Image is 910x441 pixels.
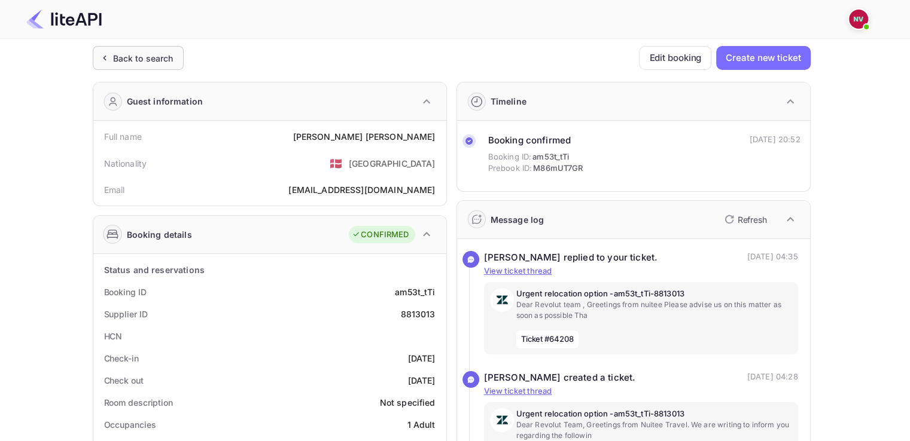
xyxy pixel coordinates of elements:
[395,286,435,298] div: am53t_tTi
[408,374,436,387] div: [DATE]
[716,46,810,70] button: Create new ticket
[747,371,798,385] p: [DATE] 04:28
[484,371,636,385] div: [PERSON_NAME] created a ticket.
[104,264,205,276] div: Status and reservations
[104,374,144,387] div: Check out
[104,352,139,365] div: Check-in
[750,134,801,146] div: [DATE] 20:52
[488,134,583,148] div: Booking confirmed
[491,95,526,108] div: Timeline
[849,10,868,29] img: Nicholas Valbusa
[484,385,798,397] p: View ticket thread
[104,130,142,143] div: Full name
[533,163,583,174] span: M86mUT7GR
[104,396,173,409] div: Room description
[349,157,436,170] div: [GEOGRAPHIC_DATA]
[352,229,409,241] div: CONFIRMED
[293,130,435,143] div: [PERSON_NAME] [PERSON_NAME]
[127,228,192,241] div: Booking details
[516,419,792,441] p: Dear Revolut Team, Greetings from Nuitee Travel. We are writing to inform you regarding the followin
[532,151,569,163] span: am53t_tTi
[484,251,658,265] div: [PERSON_NAME] replied to your ticket.
[408,352,436,365] div: [DATE]
[380,396,436,409] div: Not specified
[104,157,147,170] div: Nationality
[484,265,798,277] p: View ticket thread
[488,163,532,174] span: Prebook ID:
[516,330,579,348] span: Ticket #64208
[639,46,711,70] button: Edit booking
[490,408,514,432] img: AwvSTEc2VUhQAAAAAElFTkSuQmCC
[288,183,435,196] div: [EMAIL_ADDRESS][DOMAIN_NAME]
[717,210,772,229] button: Refresh
[104,183,125,196] div: Email
[488,151,532,163] span: Booking ID:
[104,308,148,320] div: Supplier ID
[516,299,792,321] p: Dear Revolut team , Greetings from nuitee Please advise us on this matter as soon as possible Tha
[104,330,123,342] div: HCN
[127,95,203,108] div: Guest information
[747,251,798,265] p: [DATE] 04:35
[113,52,174,65] div: Back to search
[491,213,544,226] div: Message log
[400,308,435,320] div: 8813013
[26,10,102,29] img: LiteAPI Logo
[407,418,435,431] div: 1 Adult
[104,286,147,298] div: Booking ID
[104,418,156,431] div: Occupancies
[516,288,792,300] p: Urgent relocation option -am53t_tTi-8813013
[329,152,343,174] span: United States
[490,288,514,312] img: AwvSTEc2VUhQAAAAAElFTkSuQmCC
[516,408,792,420] p: Urgent relocation option -am53t_tTi-8813013
[738,213,767,226] p: Refresh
